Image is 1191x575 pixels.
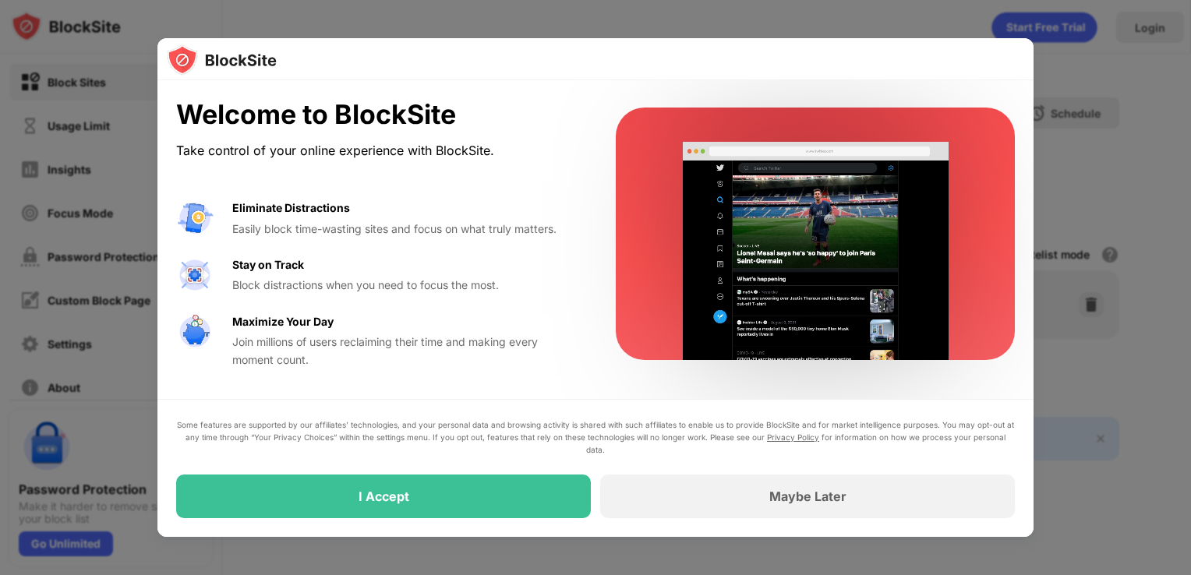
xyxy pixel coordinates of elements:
[176,139,578,162] div: Take control of your online experience with BlockSite.
[167,44,277,76] img: logo-blocksite.svg
[359,489,409,504] div: I Accept
[176,256,214,294] img: value-focus.svg
[176,418,1015,456] div: Some features are supported by our affiliates’ technologies, and your personal data and browsing ...
[769,489,846,504] div: Maybe Later
[232,277,578,294] div: Block distractions when you need to focus the most.
[232,313,334,330] div: Maximize Your Day
[871,16,1175,158] iframe: Sign in with Google Dialog
[232,220,578,238] div: Easily block time-wasting sites and focus on what truly matters.
[232,333,578,369] div: Join millions of users reclaiming their time and making every moment count.
[176,199,214,237] img: value-avoid-distractions.svg
[232,199,350,217] div: Eliminate Distractions
[176,99,578,131] div: Welcome to BlockSite
[232,256,304,273] div: Stay on Track
[176,313,214,351] img: value-safe-time.svg
[767,432,819,442] a: Privacy Policy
